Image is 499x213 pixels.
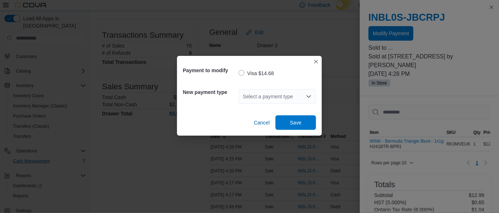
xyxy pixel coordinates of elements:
input: Accessible screen reader label [243,92,244,101]
span: Cancel [254,119,270,126]
button: Open list of options [306,94,312,99]
label: Visa $14.68 [239,69,274,78]
span: Save [290,119,302,126]
button: Closes this modal window [312,57,320,66]
button: Save [276,115,316,130]
h5: Payment to modify [183,63,237,78]
button: Cancel [251,115,273,130]
h5: New payment type [183,85,237,99]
